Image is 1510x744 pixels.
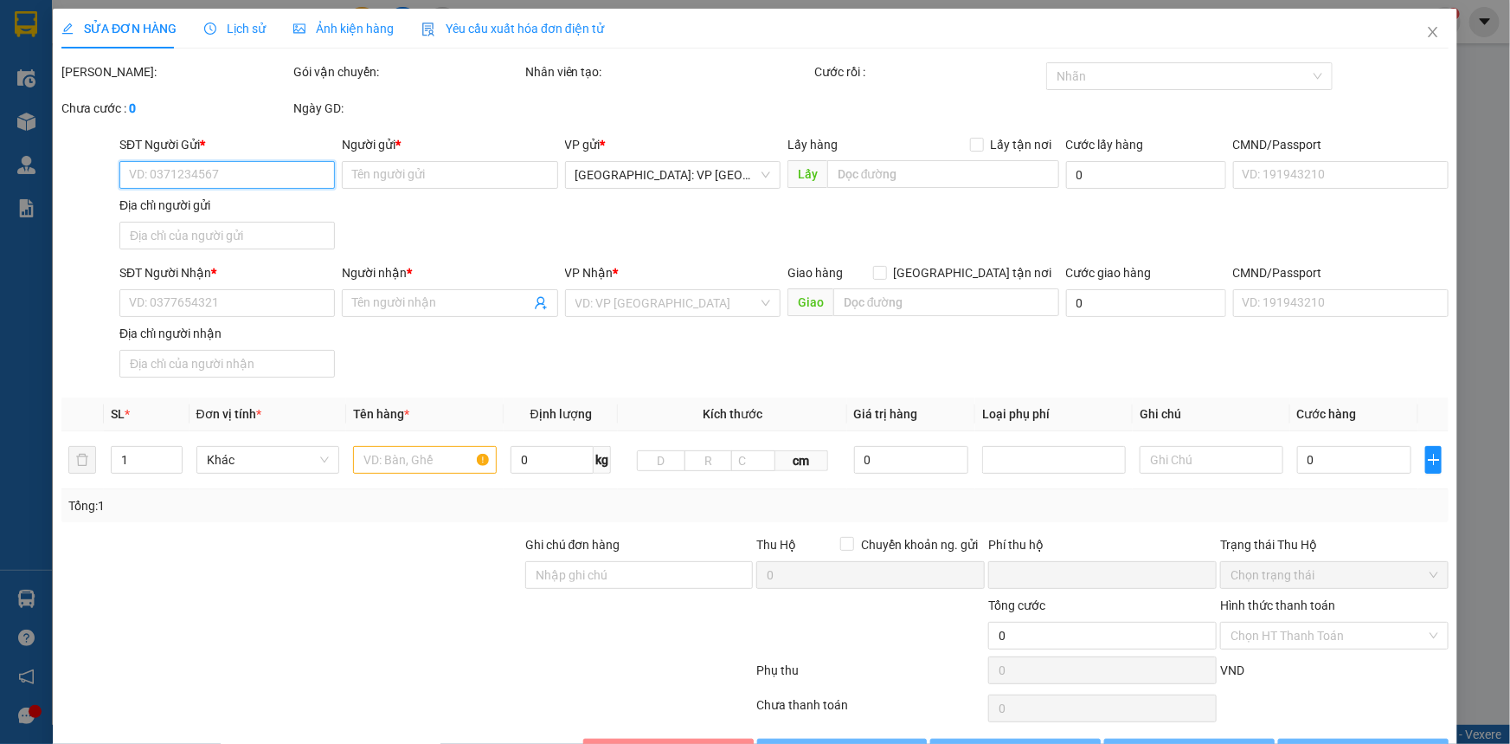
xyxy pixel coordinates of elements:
span: SL [111,407,125,421]
span: Lịch sử [204,22,266,36]
span: Kích thước [703,407,762,421]
div: Địa chỉ người gửi [119,196,335,215]
span: Cước hàng [1297,407,1357,421]
span: close [1426,25,1440,39]
div: Ngày GD: [293,99,522,118]
div: Chưa thanh toán [755,695,987,726]
input: Cước lấy hàng [1066,161,1226,189]
input: Ghi chú đơn hàng [525,561,754,589]
input: C [731,450,774,471]
span: Khác [207,447,330,473]
div: Phụ thu [755,661,987,691]
div: Chưa cước : [61,99,290,118]
span: Giao [787,288,833,316]
div: Người gửi [342,135,557,154]
input: Ghi Chú [1140,446,1283,474]
input: Dọc đường [833,288,1059,316]
span: [GEOGRAPHIC_DATA] tận nơi [887,263,1059,282]
span: Quảng Ngãi: VP Trường Chinh [575,162,770,188]
img: icon [421,23,435,36]
span: Chuyển khoản ng. gửi [854,535,985,554]
span: Giao hàng [787,266,843,280]
label: Hình thức thanh toán [1220,598,1335,612]
input: VD: Bàn, Ghế [353,446,497,474]
span: Yêu cầu xuất hóa đơn điện tử [421,22,604,36]
span: Tên hàng [353,407,409,421]
button: Close [1409,9,1457,57]
label: Ghi chú đơn hàng [525,538,620,552]
span: Ảnh kiện hàng [293,22,394,36]
div: Trạng thái Thu Hộ [1220,535,1449,554]
div: Nhân viên tạo: [525,62,812,81]
div: CMND/Passport [1233,135,1449,154]
span: cm [775,450,828,471]
span: edit [61,23,74,35]
span: picture [293,23,305,35]
div: Địa chỉ người nhận [119,324,335,343]
span: Giá trị hàng [854,407,918,421]
span: VND [1220,663,1244,677]
input: Địa chỉ của người nhận [119,350,335,378]
input: Địa chỉ của người gửi [119,222,335,249]
label: Cước lấy hàng [1066,138,1144,152]
label: Cước giao hàng [1066,266,1152,280]
div: [PERSON_NAME]: [61,62,290,81]
span: Lấy hàng [787,138,838,152]
b: 0 [129,101,136,115]
input: D [637,450,685,471]
div: Phí thu hộ [988,535,1217,561]
th: Ghi chú [1133,398,1290,431]
span: Thu Hộ [756,538,796,552]
span: SỬA ĐƠN HÀNG [61,22,177,36]
th: Loại phụ phí [975,398,1133,431]
input: Dọc đường [827,160,1059,188]
button: plus [1425,446,1442,474]
div: CMND/Passport [1233,263,1449,282]
span: user-add [534,296,548,310]
div: Tổng: 1 [68,496,583,515]
span: Định lượng [530,407,592,421]
div: Người nhận [342,263,557,282]
span: Lấy [787,160,827,188]
span: Chọn trạng thái [1230,562,1438,588]
span: Lấy tận nơi [984,135,1059,154]
div: Gói vận chuyển: [293,62,522,81]
span: kg [594,446,611,474]
div: SĐT Người Gửi [119,135,335,154]
span: VP Nhận [565,266,614,280]
span: Tổng cước [988,598,1045,612]
div: VP gửi [565,135,781,154]
span: Đơn vị tính [196,407,261,421]
span: clock-circle [204,23,216,35]
span: plus [1426,453,1441,467]
button: delete [68,446,96,474]
input: R [684,450,733,471]
div: SĐT Người Nhận [119,263,335,282]
div: Cước rồi : [814,62,1043,81]
input: Cước giao hàng [1066,289,1226,317]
